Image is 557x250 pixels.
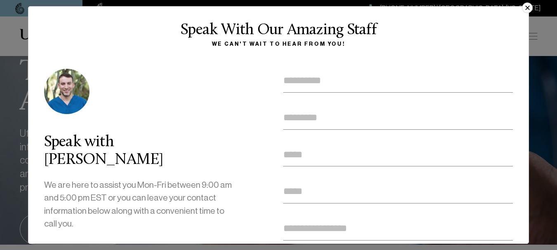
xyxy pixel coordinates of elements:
[44,134,234,168] div: Speak with [PERSON_NAME]
[37,39,520,49] div: We can't wait to hear from you!
[44,69,89,114] img: photo
[44,179,234,231] p: We are here to assist you Mon-Fri between 9:00 am and 5:00 pm EST or you can leave your contact i...
[37,22,520,39] div: Speak With Our Amazing Staff
[522,2,533,13] button: ×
